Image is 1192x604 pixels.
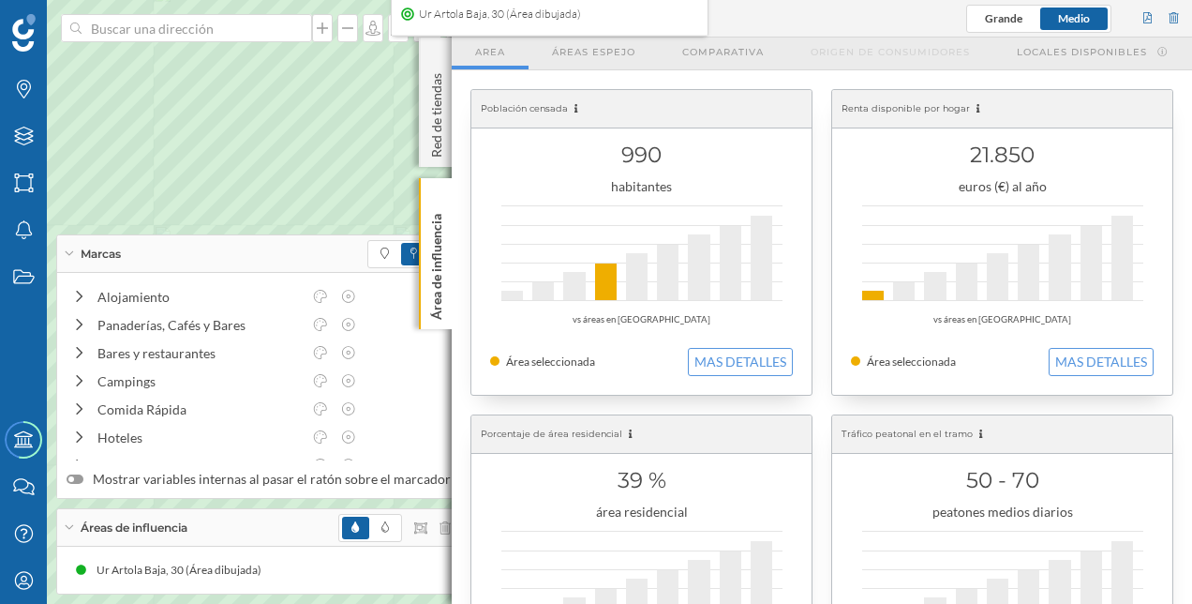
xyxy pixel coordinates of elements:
[67,470,451,489] label: Mostrar variables internas al pasar el ratón sobre el marcador
[1049,348,1154,376] button: MAS DETALLES
[81,520,187,536] span: Áreas de influencia
[851,462,1154,498] h1: 50 - 70
[97,400,302,419] div: Comida Rápida
[97,428,302,447] div: Hoteles
[490,177,793,196] div: habitantes
[811,45,970,59] span: Origen de consumidores
[97,287,302,307] div: Alojamiento
[97,371,302,391] div: Campings
[471,90,812,128] div: Población censada
[97,561,271,580] div: Ur Artola Baja, 30 (Área dibujada)
[81,246,121,263] span: Marcas
[506,355,595,369] span: Área seleccionada
[12,14,36,52] img: Geoblink Logo
[1017,45,1147,59] span: Locales disponibles
[490,462,793,498] h1: 39 %
[851,177,1154,196] div: euros (€) al año
[427,66,446,158] p: Red de tiendas
[490,310,793,329] div: vs áreas en [GEOGRAPHIC_DATA]
[1058,11,1090,25] span: Medio
[832,90,1172,128] div: Renta disponible por hogar
[682,45,764,59] span: Comparativa
[688,348,793,376] button: MAS DETALLES
[97,315,302,335] div: Panaderías, Cafés y Bares
[867,355,956,369] span: Área seleccionada
[552,45,635,59] span: Áreas espejo
[475,45,505,59] span: Area
[985,11,1022,25] span: Grande
[427,206,446,320] p: Área de influencia
[490,503,793,521] div: área residencial
[851,310,1154,329] div: vs áreas en [GEOGRAPHIC_DATA]
[97,343,302,363] div: Bares y restaurantes
[851,503,1154,521] div: peatones medios diarios
[37,13,104,30] span: Soporte
[490,137,793,173] h1: 990
[471,415,812,454] div: Porcentaje de área residencial
[851,137,1154,173] h1: 21.850
[832,415,1172,454] div: Tráfico peatonal en el tramo
[97,456,302,476] div: Heladerias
